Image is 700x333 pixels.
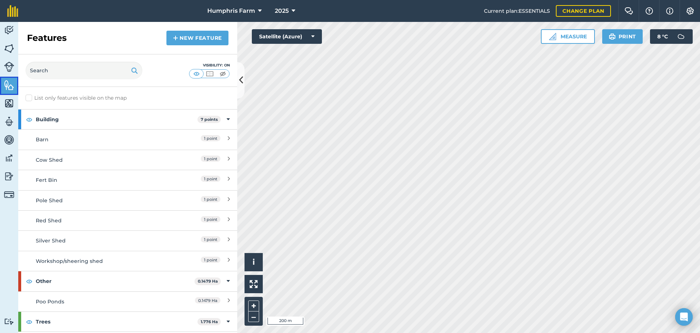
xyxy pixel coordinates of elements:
button: Satellite (Azure) [252,29,322,44]
span: Humphris Farm [207,7,255,15]
span: 1 point [201,196,220,202]
strong: 7 points [201,117,218,122]
span: 1 point [201,257,220,263]
img: svg+xml;base64,PD94bWwgdmVyc2lvbj0iMS4wIiBlbmNvZGluZz0idXRmLTgiPz4KPCEtLSBHZW5lcmF0b3I6IEFkb2JlIE... [4,25,14,36]
img: fieldmargin Logo [7,5,18,17]
label: List only features visible on the map [26,94,127,102]
button: + [248,301,259,311]
img: svg+xml;base64,PHN2ZyB4bWxucz0iaHR0cDovL3d3dy53My5vcmcvMjAwMC9zdmciIHdpZHRoPSIxOCIgaGVpZ2h0PSIyNC... [26,317,32,326]
button: Measure [541,29,595,44]
span: 1 point [201,135,220,141]
a: Change plan [556,5,611,17]
input: Search [26,62,142,79]
div: Other0.1479 Ha [18,271,237,291]
img: svg+xml;base64,PD94bWwgdmVyc2lvbj0iMS4wIiBlbmNvZGluZz0idXRmLTgiPz4KPCEtLSBHZW5lcmF0b3I6IEFkb2JlIE... [4,116,14,127]
img: svg+xml;base64,PHN2ZyB4bWxucz0iaHR0cDovL3d3dy53My5vcmcvMjAwMC9zdmciIHdpZHRoPSIxOCIgaGVpZ2h0PSIyNC... [26,277,32,286]
img: svg+xml;base64,PHN2ZyB4bWxucz0iaHR0cDovL3d3dy53My5vcmcvMjAwMC9zdmciIHdpZHRoPSI1MCIgaGVpZ2h0PSI0MC... [192,70,201,77]
img: svg+xml;base64,PD94bWwgdmVyc2lvbj0iMS4wIiBlbmNvZGluZz0idXRmLTgiPz4KPCEtLSBHZW5lcmF0b3I6IEFkb2JlIE... [4,318,14,325]
img: svg+xml;base64,PHN2ZyB4bWxucz0iaHR0cDovL3d3dy53My5vcmcvMjAwMC9zdmciIHdpZHRoPSIxOSIgaGVpZ2h0PSIyNC... [609,32,616,41]
div: Workshop/sheering shed [36,257,165,265]
div: Building7 points [18,110,237,129]
strong: 0.1479 Ha [198,279,218,284]
img: svg+xml;base64,PHN2ZyB4bWxucz0iaHR0cDovL3d3dy53My5vcmcvMjAwMC9zdmciIHdpZHRoPSI1NiIgaGVpZ2h0PSI2MC... [4,80,14,91]
img: svg+xml;base64,PD94bWwgdmVyc2lvbj0iMS4wIiBlbmNvZGluZz0idXRmLTgiPz4KPCEtLSBHZW5lcmF0b3I6IEFkb2JlIE... [674,29,688,44]
span: 1 point [201,176,220,182]
img: svg+xml;base64,PHN2ZyB4bWxucz0iaHR0cDovL3d3dy53My5vcmcvMjAwMC9zdmciIHdpZHRoPSIxOSIgaGVpZ2h0PSIyNC... [131,66,138,75]
span: i [253,257,255,267]
h2: Features [27,32,67,44]
a: Workshop/sheering shed1 point [18,251,237,271]
span: 0.1479 Ha [195,297,220,303]
strong: 1.776 Ha [201,319,218,324]
span: 1 point [201,156,220,162]
div: Poo Ponds [36,298,165,306]
strong: Other [36,271,195,291]
div: Visibility: On [189,62,230,68]
button: Print [602,29,643,44]
div: Barn [36,135,165,143]
img: Two speech bubbles overlapping with the left bubble in the forefront [624,7,633,15]
img: Four arrows, one pointing top left, one top right, one bottom right and the last bottom left [250,280,258,288]
a: Poo Ponds0.1479 Ha [18,291,237,311]
img: svg+xml;base64,PHN2ZyB4bWxucz0iaHR0cDovL3d3dy53My5vcmcvMjAwMC9zdmciIHdpZHRoPSI1MCIgaGVpZ2h0PSI0MC... [205,70,214,77]
img: svg+xml;base64,PHN2ZyB4bWxucz0iaHR0cDovL3d3dy53My5vcmcvMjAwMC9zdmciIHdpZHRoPSI1NiIgaGVpZ2h0PSI2MC... [4,98,14,109]
span: Current plan : ESSENTIALS [484,7,550,15]
img: svg+xml;base64,PD94bWwgdmVyc2lvbj0iMS4wIiBlbmNvZGluZz0idXRmLTgiPz4KPCEtLSBHZW5lcmF0b3I6IEFkb2JlIE... [4,153,14,164]
div: Open Intercom Messenger [675,308,693,326]
img: svg+xml;base64,PHN2ZyB4bWxucz0iaHR0cDovL3d3dy53My5vcmcvMjAwMC9zdmciIHdpZHRoPSIxNyIgaGVpZ2h0PSIxNy... [666,7,673,15]
span: 1 point [201,216,220,222]
img: svg+xml;base64,PD94bWwgdmVyc2lvbj0iMS4wIiBlbmNvZGluZz0idXRmLTgiPz4KPCEtLSBHZW5lcmF0b3I6IEFkb2JlIE... [4,134,14,145]
span: 2025 [275,7,289,15]
a: New feature [166,31,228,45]
img: svg+xml;base64,PD94bWwgdmVyc2lvbj0iMS4wIiBlbmNvZGluZz0idXRmLTgiPz4KPCEtLSBHZW5lcmF0b3I6IEFkb2JlIE... [4,62,14,72]
img: A question mark icon [645,7,654,15]
a: Fert Bin1 point [18,170,237,190]
div: Cow Shed [36,156,165,164]
img: Ruler icon [549,33,556,40]
div: Pole Shed [36,196,165,204]
a: Barn1 point [18,129,237,149]
div: Red Shed [36,217,165,225]
div: Trees1.776 Ha [18,312,237,332]
a: Red Shed1 point [18,210,237,230]
strong: Building [36,110,197,129]
div: Silver Shed [36,237,165,245]
img: svg+xml;base64,PD94bWwgdmVyc2lvbj0iMS4wIiBlbmNvZGluZz0idXRmLTgiPz4KPCEtLSBHZW5lcmF0b3I6IEFkb2JlIE... [4,171,14,182]
span: 8 ° C [657,29,668,44]
button: – [248,311,259,322]
a: Pole Shed1 point [18,190,237,210]
img: A cog icon [686,7,695,15]
img: svg+xml;base64,PHN2ZyB4bWxucz0iaHR0cDovL3d3dy53My5vcmcvMjAwMC9zdmciIHdpZHRoPSIxOCIgaGVpZ2h0PSIyNC... [26,115,32,124]
button: 8 °C [650,29,693,44]
img: svg+xml;base64,PHN2ZyB4bWxucz0iaHR0cDovL3d3dy53My5vcmcvMjAwMC9zdmciIHdpZHRoPSI1MCIgaGVpZ2h0PSI0MC... [218,70,227,77]
a: Cow Shed1 point [18,150,237,170]
a: Silver Shed1 point [18,230,237,250]
img: svg+xml;base64,PD94bWwgdmVyc2lvbj0iMS4wIiBlbmNvZGluZz0idXRmLTgiPz4KPCEtLSBHZW5lcmF0b3I6IEFkb2JlIE... [4,190,14,200]
div: Fert Bin [36,176,165,184]
strong: Trees [36,312,197,332]
button: i [245,253,263,271]
span: 1 point [201,236,220,242]
img: svg+xml;base64,PHN2ZyB4bWxucz0iaHR0cDovL3d3dy53My5vcmcvMjAwMC9zdmciIHdpZHRoPSIxNCIgaGVpZ2h0PSIyNC... [173,34,178,42]
img: svg+xml;base64,PHN2ZyB4bWxucz0iaHR0cDovL3d3dy53My5vcmcvMjAwMC9zdmciIHdpZHRoPSI1NiIgaGVpZ2h0PSI2MC... [4,43,14,54]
